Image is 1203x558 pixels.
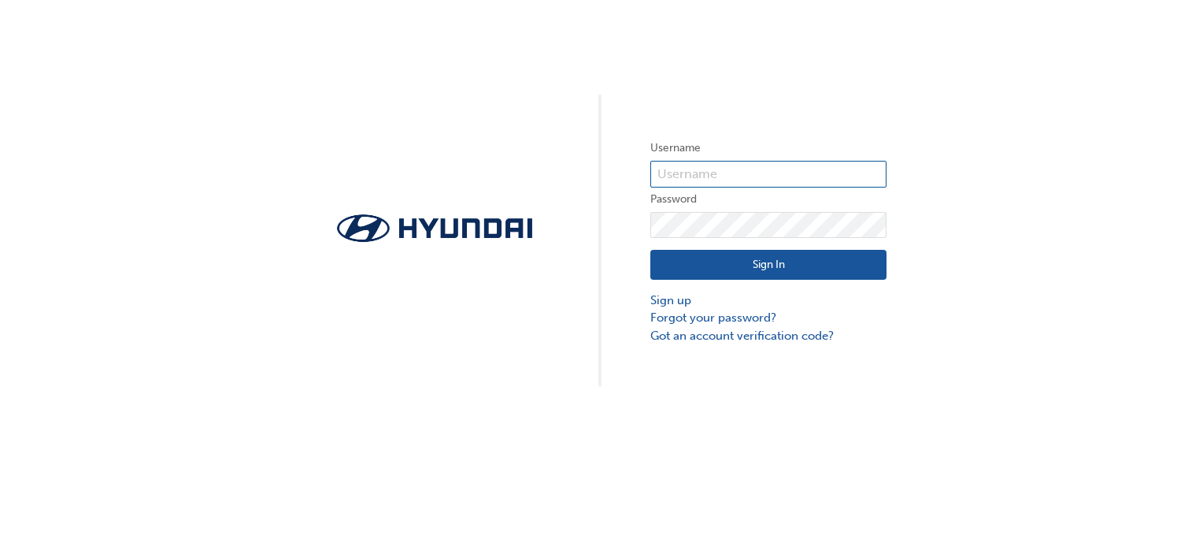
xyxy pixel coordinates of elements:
[650,161,887,188] input: Username
[650,139,887,158] label: Username
[650,292,887,310] a: Sign up
[316,210,553,247] img: Trak
[650,309,887,327] a: Forgot your password?
[650,250,887,280] button: Sign In
[650,327,887,345] a: Got an account verification code?
[650,190,887,209] label: Password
